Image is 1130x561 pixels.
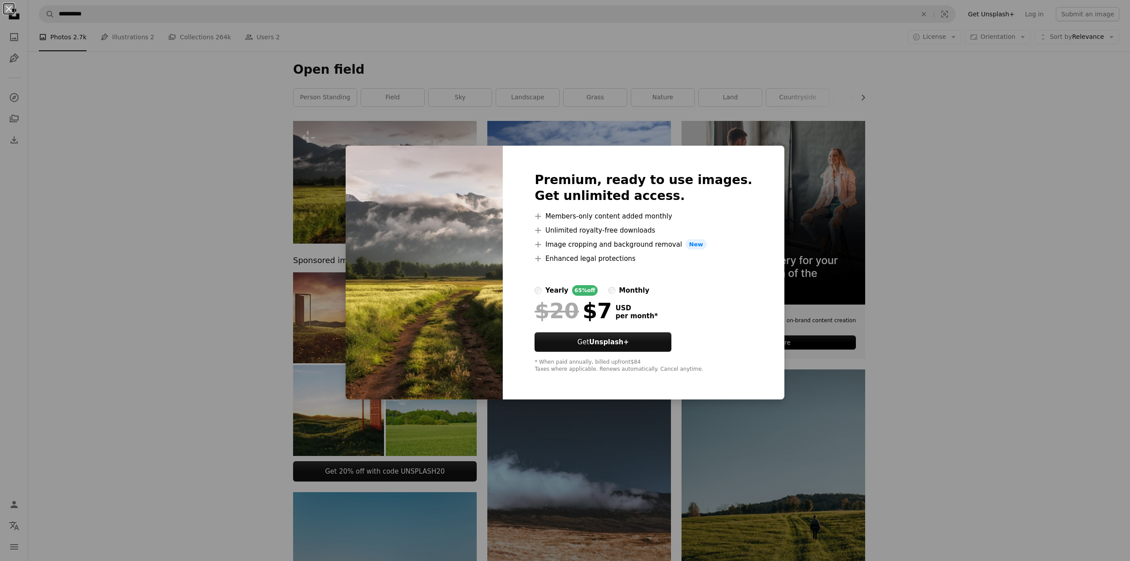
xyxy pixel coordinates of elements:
li: Members-only content added monthly [535,211,752,222]
button: GetUnsplash+ [535,332,671,352]
span: $20 [535,299,579,322]
h2: Premium, ready to use images. Get unlimited access. [535,172,752,204]
div: * When paid annually, billed upfront $84 Taxes where applicable. Renews automatically. Cancel any... [535,359,752,373]
li: Enhanced legal protections [535,253,752,264]
li: Image cropping and background removal [535,239,752,250]
span: per month * [615,312,658,320]
img: premium_photo-1675186537907-7bb3a3ab7058 [346,146,503,400]
li: Unlimited royalty-free downloads [535,225,752,236]
div: 65% off [572,285,598,296]
div: $7 [535,299,612,322]
strong: Unsplash+ [589,338,629,346]
span: New [686,239,707,250]
span: USD [615,304,658,312]
input: yearly65%off [535,287,542,294]
div: yearly [545,285,568,296]
div: monthly [619,285,649,296]
input: monthly [608,287,615,294]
